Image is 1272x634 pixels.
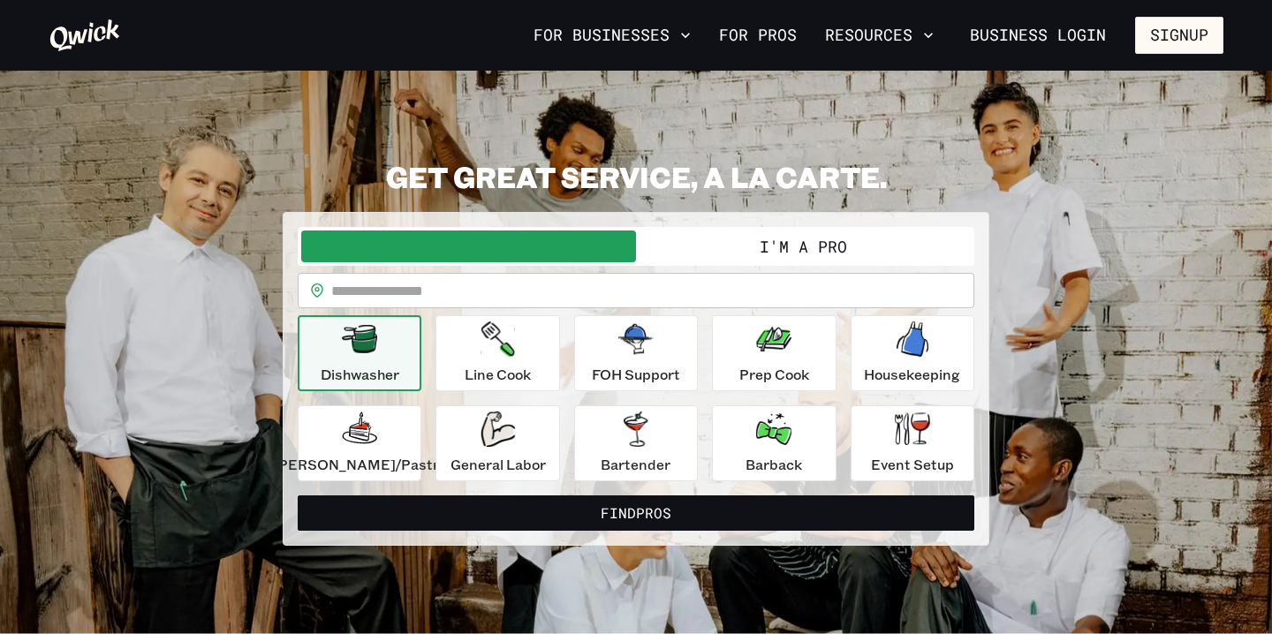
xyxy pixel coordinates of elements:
[526,20,698,50] button: For Businesses
[574,405,698,481] button: Bartender
[592,364,680,385] p: FOH Support
[851,405,974,481] button: Event Setup
[601,454,670,475] p: Bartender
[739,364,809,385] p: Prep Cook
[955,17,1121,54] a: Business Login
[273,454,446,475] p: [PERSON_NAME]/Pastry
[450,454,546,475] p: General Labor
[435,315,559,391] button: Line Cook
[636,230,971,262] button: I'm a Pro
[851,315,974,391] button: Housekeeping
[298,495,974,531] button: FindPros
[321,364,399,385] p: Dishwasher
[435,405,559,481] button: General Labor
[746,454,802,475] p: Barback
[283,159,989,194] h2: GET GREAT SERVICE, A LA CARTE.
[871,454,954,475] p: Event Setup
[712,315,836,391] button: Prep Cook
[818,20,941,50] button: Resources
[298,315,421,391] button: Dishwasher
[465,364,531,385] p: Line Cook
[864,364,960,385] p: Housekeeping
[1135,17,1223,54] button: Signup
[712,405,836,481] button: Barback
[574,315,698,391] button: FOH Support
[712,20,804,50] a: For Pros
[301,230,636,262] button: I'm a Business
[298,405,421,481] button: [PERSON_NAME]/Pastry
